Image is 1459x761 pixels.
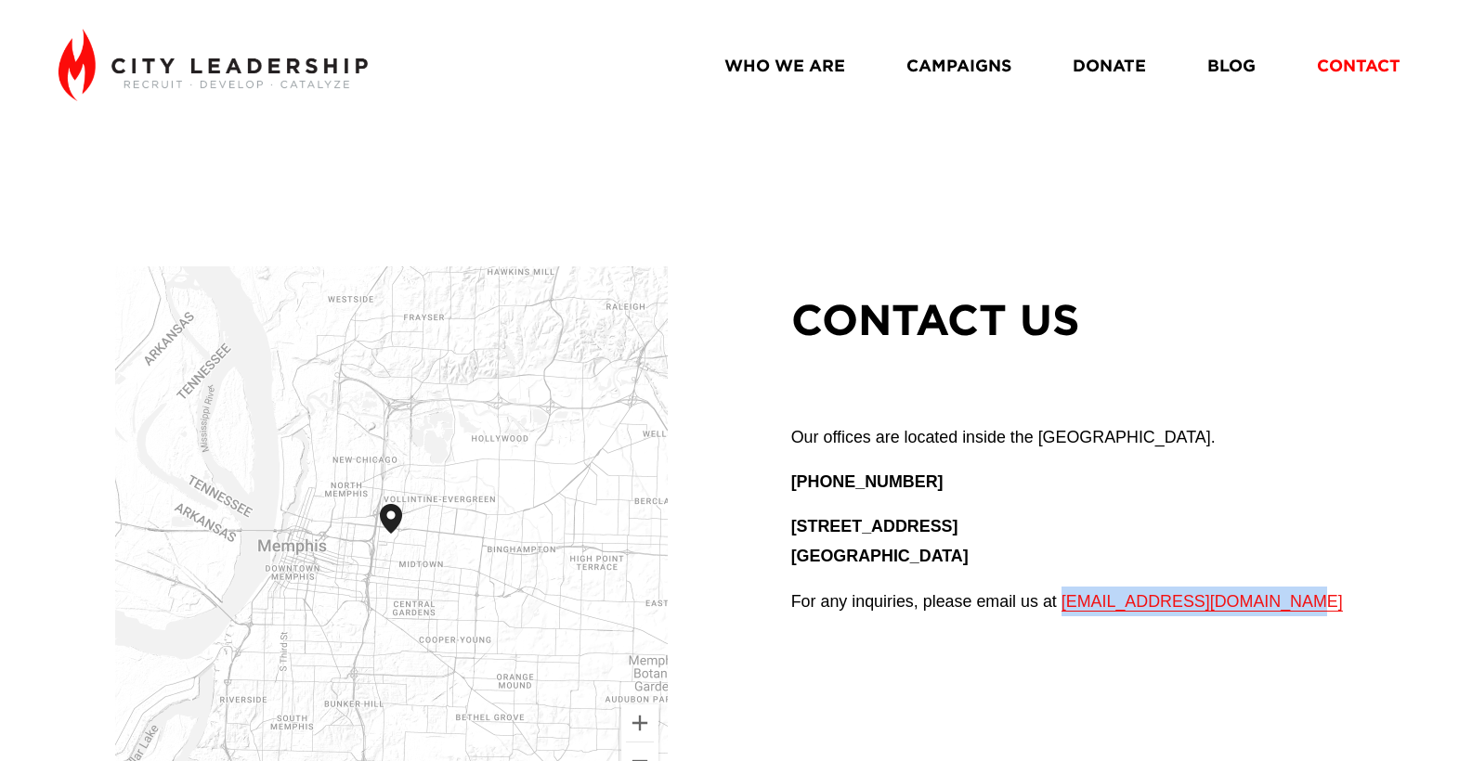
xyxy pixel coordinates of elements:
a: [EMAIL_ADDRESS][DOMAIN_NAME] [1062,592,1343,611]
a: WHO WE ARE [724,49,845,83]
a: CAMPAIGNS [906,49,1011,83]
h2: CONTACT US [791,291,1401,348]
a: CONTACT [1317,49,1400,83]
p: For any inquiries, please email us at [791,587,1401,616]
button: Zoom in [621,704,658,742]
strong: [PHONE_NUMBER] [791,472,944,491]
div: City Leadership 1350 Concourse Avenue Memphis, TN, 38104, United States [380,504,424,563]
strong: [GEOGRAPHIC_DATA] [791,547,969,565]
strong: [STREET_ADDRESS] [791,517,958,535]
p: Our offices are located inside the [GEOGRAPHIC_DATA]. [791,422,1401,452]
img: City Leadership - Recruit. Develop. Catalyze. [59,29,368,101]
a: DONATE [1073,49,1146,83]
a: BLOG [1207,49,1256,83]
